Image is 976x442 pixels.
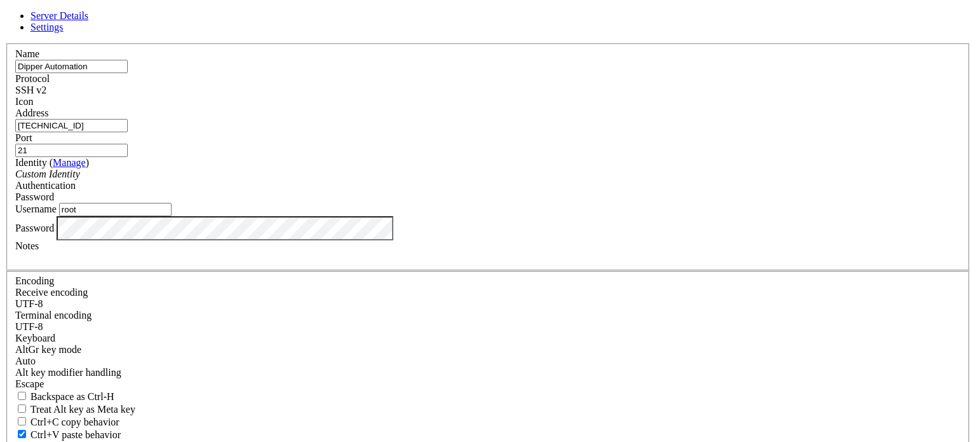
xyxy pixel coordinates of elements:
[5,221,810,232] x-row: SecureNatEnable command - Enable the Virtual NAT and DHCP Server Function (SecureNat Function)
[15,180,76,191] label: Authentication
[30,429,121,440] span: Ctrl+V paste behavior
[59,203,172,216] input: Login Username
[5,59,810,70] x-row: VpnOverIcmpDnsEnable - Enable / Disable the VPN over ICMP / VPN over DNS Server Function
[5,351,810,362] x-row: VPN Server/DipperVPN>
[5,135,810,146] x-row: SecureNatEnable command - Enable the Virtual NAT and DHCP Server Function (SecureNat Function)
[5,178,810,189] x-row: The Virtual Hub "DipperVPN" has been selected.
[15,287,88,298] label: Set the expected encoding for data received from the host. If the encodings do not match, visual ...
[15,191,54,202] span: Password
[15,356,961,367] div: Auto
[5,167,810,178] x-row: Hub command - Select Virtual Hub to Manage
[5,124,810,135] x-row: VPN Server>SecureNatEnable
[5,146,810,156] x-row: Before executing this command, first select the Virtual Hub to manage using the Hub command.
[15,191,961,203] div: Password
[15,344,81,355] label: Set the expected encoding for data received from the host. If the encodings do not match, visual ...
[15,119,128,132] input: Host Name or IP
[5,156,810,167] x-row: VPN Server>Hub DipperVPN
[15,240,39,251] label: Notes
[30,417,119,427] span: Ctrl+C copy behavior
[18,417,26,425] input: Ctrl+C copy behavior
[15,222,54,233] label: Password
[112,351,117,362] div: (21, 32)
[5,265,810,275] x-row: SecureNatHostGet command - Get Network Interface Setting of Virtual Host of SecureNAT Function
[15,429,121,440] label: Ctrl+V pastes if true, sends ^V to host if false. Ctrl+Shift+V sends ^V to host if true, pastes i...
[5,275,810,286] x-row: Item |Value
[15,60,128,73] input: Server Name
[5,5,810,16] x-row: UserRadiusSet - Set RADIUS Authentication for User Auth Type
[5,189,810,200] x-row: The command completed successfully.
[5,297,810,308] x-row: MAC Address|[MAC_ADDRESS]
[30,22,64,32] a: Settings
[15,96,33,107] label: Icon
[15,85,961,96] div: SSH v2
[15,169,961,180] div: Custom Identity
[15,275,54,286] label: Encoding
[5,70,810,81] x-row: VpnOverIcmpDnsGet - Get Current Setting of the VPN over ICMP / VPN over DNS Function
[5,211,810,221] x-row: VPN Server/DipperVPN>SecureNatEnable
[18,404,26,413] input: Treat Alt key as Meta key
[15,310,91,321] label: The default terminal encoding. ISO-2022 enables character map translations (like graphics maps). ...
[15,85,46,95] span: SSH v2
[15,107,48,118] label: Address
[15,298,961,310] div: UTF-8
[30,404,135,415] span: Treat Alt key as Meta key
[5,254,810,265] x-row: VPN Server/DipperVPN>SecureNatHostGet
[15,333,55,343] label: Keyboard
[15,157,89,168] label: Identity
[15,48,39,59] label: Name
[15,169,80,179] i: Custom Identity
[30,10,88,21] a: Server Details
[15,321,43,332] span: UTF-8
[50,157,89,168] span: ( )
[15,204,57,214] label: Username
[15,404,135,415] label: Whether the Alt key acts as a Meta key or as a distinct Alt key.
[5,232,810,243] x-row: The command completed successfully.
[5,102,810,113] x-row: The command completed successfully.
[15,367,121,378] label: Controls how the Alt key is handled. Escape: Send an ESC prefix. 8-Bit: Add 128 to the typed char...
[15,321,961,333] div: UTF-8
[15,356,36,366] span: Auto
[15,132,32,143] label: Port
[5,27,810,38] x-row: UserSignedSet - Set Signed Certificate Authentication for User Auth Type
[53,157,86,168] a: Manage
[5,48,810,59] x-row: VpnAzureSetEnable - Enable / Disable VPN Azure Function
[15,417,119,427] label: Ctrl-C copies if true, send ^C to host if false. Ctrl-Shift-C sends ^C to host if true, copies if...
[15,391,114,402] label: If true, the backspace should send BS ('\x08', aka ^H). Otherwise the backspace key should send '...
[5,319,810,329] x-row: Subnet Mask|[TECHNICAL_ID]
[15,378,44,389] span: Escape
[15,378,961,390] div: Escape
[5,38,810,48] x-row: VpnAzureGetStatus - Show the current status of VPN Azure function
[18,392,26,400] input: Backspace as Ctrl-H
[30,391,114,402] span: Backspace as Ctrl-H
[18,430,26,438] input: Ctrl+V paste behavior
[15,73,50,84] label: Protocol
[5,308,810,319] x-row: IP Address |[TECHNICAL_ID]
[5,286,810,297] x-row: -----------+-----------------
[5,92,810,102] x-row: To reference the usage for each command, input "command name ?" to view a help.
[15,298,43,309] span: UTF-8
[5,16,810,27] x-row: UserSet - Change User Information
[15,144,128,157] input: Port Number
[5,329,810,340] x-row: The command completed successfully.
